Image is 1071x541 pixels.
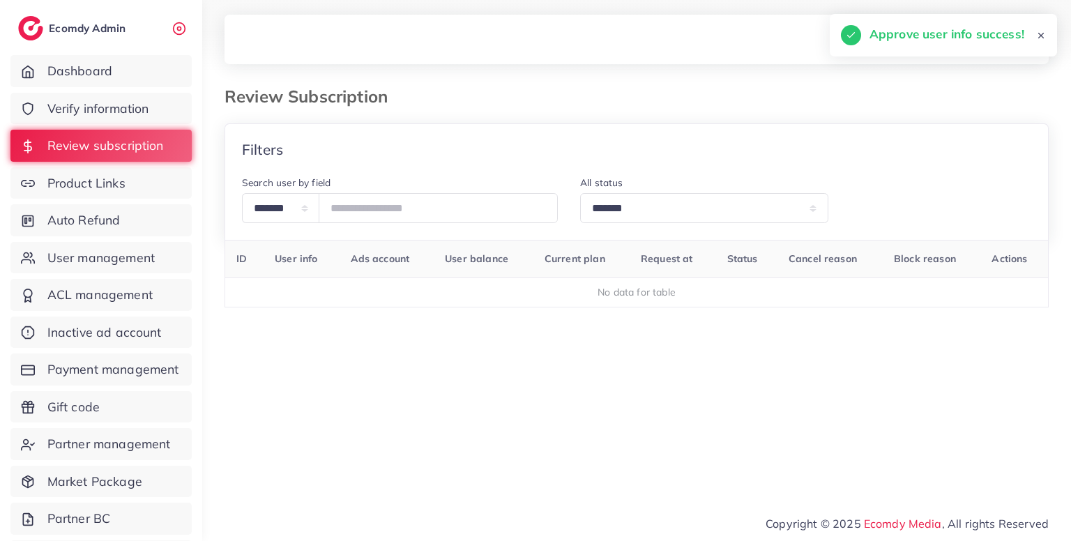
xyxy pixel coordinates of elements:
span: Review subscription [47,137,164,155]
h2: Ecomdy Admin [49,22,129,35]
span: Ads account [351,252,410,265]
img: logo [18,16,43,40]
span: Current plan [545,252,605,265]
label: All status [580,176,623,190]
span: User management [47,249,155,267]
span: Market Package [47,473,142,491]
span: Verify information [47,100,149,118]
span: Cancel reason [789,252,857,265]
span: User info [275,252,317,265]
a: Ecomdy Media [864,517,942,531]
span: Auto Refund [47,211,121,229]
a: Review subscription [10,130,192,162]
h5: Approve user info success! [869,25,1024,43]
span: ID [236,252,247,265]
a: Partner management [10,428,192,460]
span: Actions [992,252,1027,265]
a: Dashboard [10,55,192,87]
a: Gift code [10,391,192,423]
span: Block reason [894,252,956,265]
a: Inactive ad account [10,317,192,349]
span: Product Links [47,174,126,192]
h4: Filters [242,141,283,158]
a: Market Package [10,466,192,498]
a: Partner BC [10,503,192,535]
span: Inactive ad account [47,323,162,342]
span: , All rights Reserved [942,515,1049,532]
span: Request at [641,252,693,265]
span: Status [727,252,758,265]
span: Gift code [47,398,100,416]
a: ACL management [10,279,192,311]
span: ACL management [47,286,153,304]
h3: Review Subscription [225,86,399,107]
a: User management [10,242,192,274]
span: User balance [445,252,508,265]
span: Partner BC [47,510,111,528]
span: Payment management [47,360,179,379]
a: Payment management [10,353,192,386]
label: Search user by field [242,176,331,190]
span: Copyright © 2025 [766,515,1049,532]
span: Dashboard [47,62,112,80]
a: Product Links [10,167,192,199]
a: Auto Refund [10,204,192,236]
a: Verify information [10,93,192,125]
div: No data for table [233,285,1041,299]
a: logoEcomdy Admin [18,16,129,40]
span: Partner management [47,435,171,453]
